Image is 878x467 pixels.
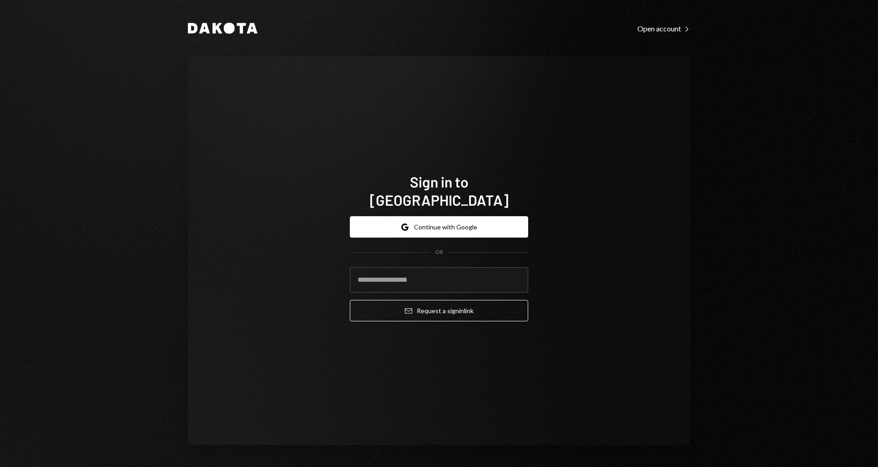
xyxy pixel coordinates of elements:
div: Open account [637,24,690,33]
a: Open account [637,23,690,33]
button: Continue with Google [350,216,528,238]
h1: Sign in to [GEOGRAPHIC_DATA] [350,173,528,209]
div: OR [435,249,443,256]
button: Request a signinlink [350,300,528,321]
